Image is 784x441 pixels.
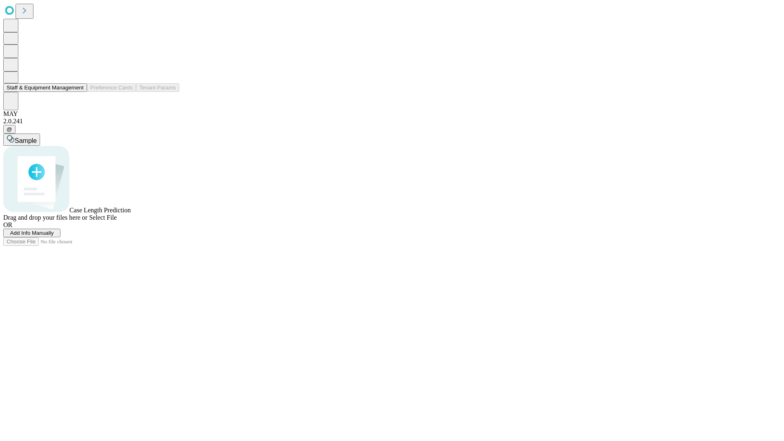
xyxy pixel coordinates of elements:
span: Drag and drop your files here or [3,214,87,221]
span: Select File [89,214,117,221]
button: Add Info Manually [3,229,60,237]
span: Case Length Prediction [69,207,131,214]
button: Sample [3,134,40,146]
div: 2.0.241 [3,118,781,125]
span: Add Info Manually [10,230,54,236]
div: MAY [3,110,781,118]
span: OR [3,221,12,228]
span: Sample [15,137,37,144]
button: Staff & Equipment Management [3,83,87,92]
button: Preference Cards [87,83,136,92]
span: @ [7,126,12,132]
button: @ [3,125,16,134]
button: Tenant Params [136,83,179,92]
